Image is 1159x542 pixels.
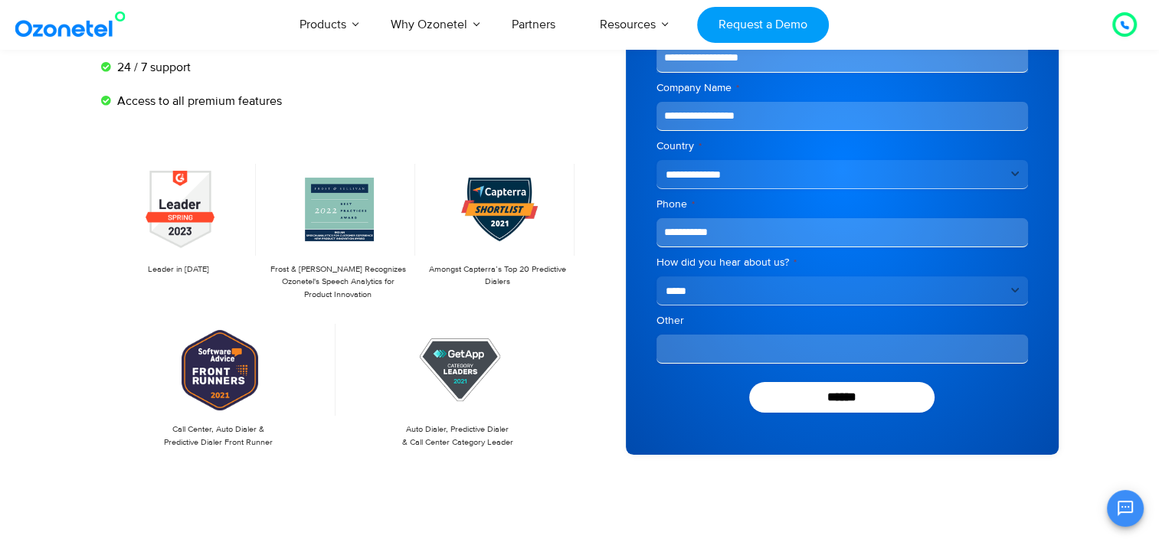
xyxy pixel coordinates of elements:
[656,139,1028,154] label: Country
[268,263,408,302] p: Frost & [PERSON_NAME] Recognizes Ozonetel's Speech Analytics for Product Innovation
[1107,490,1144,527] button: Open chat
[109,423,329,449] p: Call Center, Auto Dialer & Predictive Dialer Front Runner
[656,313,1028,328] label: Other
[697,7,828,43] a: Request a Demo
[109,263,248,276] p: Leader in [DATE]
[348,423,568,449] p: Auto Dialer, Predictive Dialer & Call Center Category Leader
[113,92,282,110] span: Access to all premium features
[656,80,1028,96] label: Company Name
[113,58,191,77] span: 24 / 7 support
[427,263,567,289] p: Amongst Capterra’s Top 20 Predictive Dialers
[656,197,1028,212] label: Phone
[656,255,1028,270] label: How did you hear about us?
